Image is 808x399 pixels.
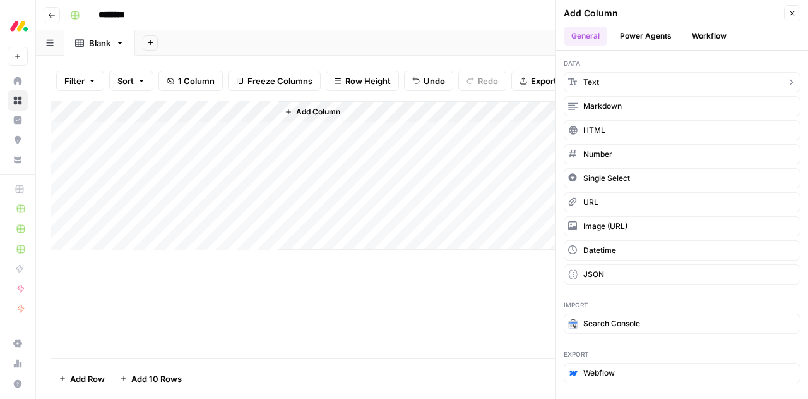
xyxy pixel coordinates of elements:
span: Row Height [345,75,391,87]
a: Blank [64,30,135,56]
span: Number [583,149,612,160]
span: Text [583,77,599,88]
span: Data [564,58,800,68]
a: Insights [8,110,28,130]
button: Markdown [564,96,800,116]
button: Datetime [564,240,800,261]
span: HTML [583,125,605,136]
span: Freeze Columns [247,75,312,87]
span: Filter [64,75,85,87]
button: Workflow [684,27,734,46]
span: Image (URL) [583,221,627,232]
span: Import [564,300,800,310]
button: Power Agents [612,27,679,46]
span: JSON [583,269,604,280]
button: Undo [404,71,453,91]
button: General [564,27,607,46]
a: Your Data [8,149,28,169]
span: Export CSV [531,75,576,87]
button: Number [564,144,800,164]
span: Add 10 Rows [131,372,182,385]
span: URL [583,197,598,208]
span: Webflow [583,367,615,379]
button: Webflow [564,363,800,383]
span: Datetime [583,245,616,256]
button: Sort [109,71,153,91]
button: Workspace: Monday.com [8,10,28,42]
span: 1 Column [178,75,215,87]
a: Home [8,71,28,91]
a: Browse [8,90,28,111]
button: Add 10 Rows [112,369,189,389]
a: Settings [8,333,28,353]
button: Row Height [326,71,399,91]
button: Filter [56,71,104,91]
span: Redo [478,75,498,87]
button: URL [564,192,800,212]
span: Sort [117,75,134,87]
a: Opportunities [8,130,28,150]
span: Single Select [583,173,630,184]
button: Single Select [564,168,800,188]
button: 1 Column [158,71,223,91]
button: Export CSV [511,71,584,91]
button: HTML [564,120,800,140]
button: Add Column [280,104,345,120]
div: Blank [89,37,110,49]
button: Text [564,72,800,92]
span: Add Column [296,106,340,118]
button: Search Console [564,314,800,334]
span: Export [564,349,800,359]
button: Redo [458,71,506,91]
button: Freeze Columns [228,71,321,91]
span: Add Row [70,372,105,385]
button: Help + Support [8,374,28,394]
span: Markdown [583,101,622,112]
span: Search Console [583,318,640,329]
button: Image (URL) [564,216,800,236]
button: JSON [564,264,800,285]
button: Add Row [51,369,112,389]
a: Usage [8,353,28,374]
img: Monday.com Logo [8,15,30,37]
span: Undo [424,75,445,87]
